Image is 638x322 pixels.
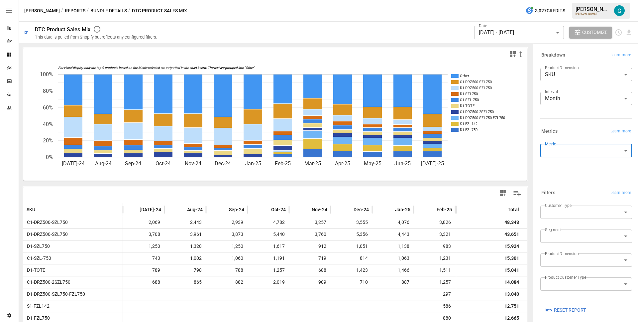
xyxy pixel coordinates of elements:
[36,205,46,214] button: Sort
[364,160,381,167] text: May-25
[43,137,53,144] text: 20%
[508,207,519,212] div: Total
[128,7,131,15] div: /
[610,1,629,20] button: Gavin Acres
[65,7,85,15] button: Reports
[40,71,53,78] text: 100%
[24,255,51,261] span: C1-SZL-750
[209,217,244,228] span: 2,939
[460,92,478,96] text: D1-SZL750
[334,217,369,228] span: 3,555
[251,264,286,276] span: 1,257
[24,315,50,321] span: D1-FZL750
[35,35,157,40] div: This data is pulled from Shopify but reflects any configured filters.
[251,229,286,240] span: 5,440
[540,304,590,316] button: Reset Report
[271,206,286,213] span: Oct-24
[177,205,186,214] button: Sort
[375,276,410,288] span: 887
[417,288,452,300] span: 297
[504,300,519,312] div: 12,751
[437,206,452,213] span: Feb-25
[209,264,244,276] span: 788
[344,205,353,214] button: Sort
[334,264,369,276] span: 1,423
[460,110,494,114] text: C1-DRZ500-2SZL750
[504,264,519,276] div: 15,041
[168,264,203,276] span: 798
[504,229,519,240] div: 43,651
[375,241,410,252] span: 1,138
[460,128,478,132] text: D1-FZL750
[168,252,203,264] span: 1,002
[292,217,327,228] span: 3,257
[126,252,161,264] span: 743
[24,232,68,237] span: D1-DRZ500-SZL750
[545,274,586,280] label: Product Customer Type
[43,121,53,127] text: 40%
[24,303,50,309] span: S1-FZL142
[421,160,444,167] text: [DATE]-25
[46,154,53,160] text: 0%
[219,205,228,214] button: Sort
[125,160,141,167] text: Sep-24
[126,276,161,288] span: 688
[126,229,161,240] span: 3,708
[460,104,475,108] text: D1-TOTE
[58,66,256,70] text: For visual display, only the top 9 products based on the Metric selected are outputted in the cha...
[335,160,350,167] text: Apr-25
[576,6,610,12] div: [PERSON_NAME]
[27,206,36,213] span: SKU
[375,264,410,276] span: 1,466
[385,205,394,214] button: Sort
[576,12,610,15] div: [PERSON_NAME]
[168,229,203,240] span: 3,961
[251,217,286,228] span: 4,782
[417,252,452,264] span: 1,231
[168,217,203,228] span: 2,443
[545,203,572,208] label: Customer Type
[24,279,70,285] span: C1-DRZ500-2SZL750
[460,122,478,126] text: S1-FZL142
[24,291,85,297] span: D1-DRZ500-SZL750-FZL750
[541,128,558,135] h6: Metrics
[312,206,327,213] span: Nov-24
[302,205,311,214] button: Sort
[304,160,321,167] text: Mar-25
[504,276,519,288] div: 14,084
[24,29,30,36] div: 🛍
[90,7,127,15] button: Bundle Details
[209,229,244,240] span: 3,873
[614,5,625,16] img: Gavin Acres
[545,65,579,71] label: Product Dimension
[504,217,519,228] div: 48,343
[545,251,579,256] label: Product Dimension
[126,217,161,228] span: 2,069
[375,217,410,228] span: 4,076
[292,276,327,288] span: 909
[417,276,452,288] span: 1,257
[545,89,558,94] label: Interval
[479,23,487,29] label: Date
[427,205,436,214] button: Sort
[95,160,112,167] text: Aug-24
[251,276,286,288] span: 2,019
[334,276,369,288] span: 710
[504,241,519,252] div: 15,924
[460,98,479,102] text: C1-SZL-750
[625,29,633,36] button: Download report
[229,206,244,213] span: Sep-24
[460,74,469,78] text: Other
[395,206,410,213] span: Jan-25
[61,7,63,15] div: /
[187,206,203,213] span: Aug-24
[251,252,286,264] span: 1,191
[610,190,631,196] span: Learn more
[292,241,327,252] span: 912
[569,27,612,39] button: Customize
[460,116,505,120] text: D1-DRZ500-SZL750-FZL750
[540,68,632,81] div: SKU
[334,252,369,264] span: 814
[24,7,60,15] button: [PERSON_NAME]
[540,92,632,105] div: Month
